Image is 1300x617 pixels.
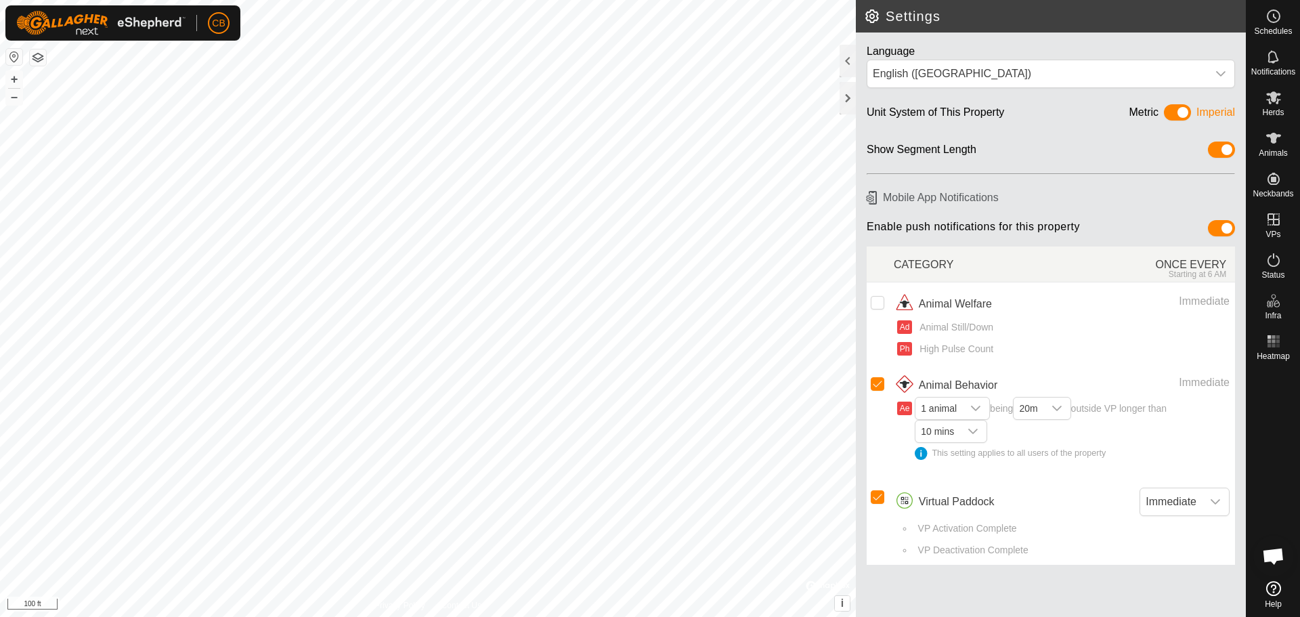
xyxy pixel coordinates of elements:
span: VPs [1265,230,1280,238]
button: Map Layers [30,49,46,66]
span: being outside VP longer than [915,403,1230,460]
span: Animal Welfare [919,296,992,312]
div: Open chat [1253,536,1294,576]
div: Imperial [1196,104,1235,125]
span: Neckbands [1253,190,1293,198]
span: CB [212,16,225,30]
div: Unit System of This Property [867,104,1004,125]
span: VP Deactivation Complete [913,543,1028,557]
div: Show Segment Length [867,142,976,163]
button: Ph [897,342,912,356]
div: This setting applies to all users of the property [915,447,1230,460]
button: Ae [897,402,912,415]
span: English (US) [867,60,1207,87]
span: VP Activation Complete [913,522,1017,536]
span: Animal Still/Down [915,320,993,335]
span: Status [1261,271,1284,279]
div: Starting at 6 AM [1064,270,1226,279]
div: dropdown trigger [962,398,989,419]
span: Herds [1262,108,1284,116]
a: Help [1247,576,1300,614]
img: animal behavior icon [894,375,915,396]
span: 20m [1014,398,1043,419]
span: Virtual Paddock [919,494,995,510]
span: Help [1265,600,1282,608]
div: Metric [1129,104,1159,125]
span: 10 mins [915,421,959,442]
div: CATEGORY [894,249,1064,279]
a: Contact Us [441,599,481,612]
div: ONCE EVERY [1064,249,1235,279]
span: i [841,597,844,609]
span: Animal Behavior [919,377,998,393]
div: dropdown trigger [959,421,987,442]
button: – [6,89,22,105]
h2: Settings [864,8,1246,24]
div: dropdown trigger [1207,60,1234,87]
button: + [6,71,22,87]
div: dropdown trigger [1202,488,1229,515]
img: animal welfare icon [894,293,915,315]
div: dropdown trigger [1043,398,1070,419]
span: 1 animal [915,398,962,419]
button: i [835,596,850,611]
div: English ([GEOGRAPHIC_DATA]) [873,66,1202,82]
h6: Mobile App Notifications [861,186,1240,209]
span: Heatmap [1257,352,1290,360]
img: virtual paddocks icon [894,491,915,513]
div: Language [867,43,1235,60]
span: Enable push notifications for this property [867,220,1080,241]
span: Infra [1265,312,1281,320]
div: Immediate [1089,293,1230,310]
span: High Pulse Count [915,342,993,356]
button: Reset Map [6,49,22,65]
span: Schedules [1254,27,1292,35]
span: Animals [1259,149,1288,157]
span: Immediate [1140,488,1202,515]
a: Privacy Policy [374,599,425,612]
button: Ad [897,320,912,334]
img: Gallagher Logo [16,11,186,35]
span: Notifications [1251,68,1295,76]
div: Immediate [1089,375,1230,391]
